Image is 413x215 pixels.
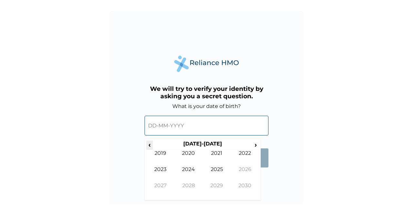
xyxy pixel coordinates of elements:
th: [DATE]-[DATE] [153,141,252,150]
td: 2028 [175,182,203,199]
h3: We will try to verify your identity by asking you a secret question. [145,85,268,100]
td: 2022 [231,150,259,166]
td: 2029 [203,182,231,199]
td: 2023 [146,166,175,182]
span: › [252,141,259,149]
span: ‹ [146,141,153,149]
td: 2025 [203,166,231,182]
img: Reliance Health's Logo [174,56,239,72]
td: 2024 [175,166,203,182]
td: 2020 [175,150,203,166]
td: 2027 [146,182,175,199]
td: 2021 [203,150,231,166]
input: DD-MM-YYYY [145,116,268,135]
label: What is your date of birth? [172,103,241,109]
td: 2019 [146,150,175,166]
td: 2030 [231,182,259,199]
td: 2026 [231,166,259,182]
